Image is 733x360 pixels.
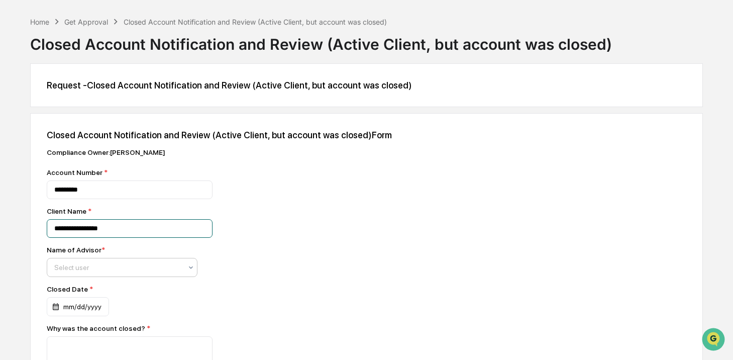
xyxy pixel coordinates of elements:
div: Name of Advisor [47,246,105,254]
p: How can we help? [10,21,183,37]
div: 🗄️ [73,128,81,136]
span: Data Lookup [20,146,63,156]
div: Request - Closed Account Notification and Review (Active Client, but account was closed) [47,80,686,91]
span: Pylon [100,170,122,178]
a: Powered byPylon [71,170,122,178]
button: Start new chat [171,80,183,92]
div: Closed Date [47,285,197,293]
div: Closed Account Notification and Review (Active Client, but account was closed) [30,27,703,53]
img: 1746055101610-c473b297-6a78-478c-a979-82029cc54cd1 [10,77,28,95]
a: 🗄️Attestations [69,123,129,141]
div: Compliance Owner : [PERSON_NAME] [47,148,398,156]
div: Closed Account Notification and Review (Active Client, but account was closed) Form [47,130,686,140]
div: mm/dd/yyyy [47,297,109,316]
div: Closed Account Notification and Review (Active Client, but account was closed) [124,18,387,26]
iframe: Open customer support [701,327,728,354]
div: Get Approval [64,18,108,26]
div: We're available if you need us! [34,87,127,95]
span: Attestations [83,127,125,137]
a: 🖐️Preclearance [6,123,69,141]
div: Client Name [47,207,398,215]
a: 🔎Data Lookup [6,142,67,160]
div: 🔎 [10,147,18,155]
div: Why was the account closed? [47,324,398,332]
div: 🖐️ [10,128,18,136]
div: Account Number [47,168,398,176]
span: Preclearance [20,127,65,137]
div: Start new chat [34,77,165,87]
div: Home [30,18,49,26]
